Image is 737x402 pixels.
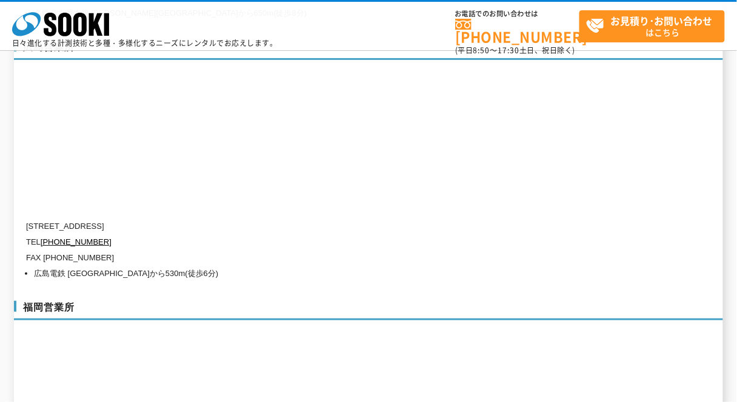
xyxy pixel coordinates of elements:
span: 17:30 [498,45,519,56]
span: (平日 ～ 土日、祝日除く) [455,45,575,56]
h3: 福岡営業所 [14,301,723,320]
a: [PHONE_NUMBER] [455,19,579,44]
p: TEL [26,234,608,250]
span: お電話でのお問い合わせは [455,10,579,18]
strong: お見積り･お問い合わせ [611,13,713,28]
a: [PHONE_NUMBER] [41,237,112,246]
p: [STREET_ADDRESS] [26,219,608,234]
p: 日々進化する計測技術と多種・多様化するニーズにレンタルでお応えします。 [12,39,278,47]
span: はこちら [586,11,724,41]
p: FAX [PHONE_NUMBER] [26,250,608,266]
span: 8:50 [473,45,490,56]
a: お見積り･お問い合わせはこちら [579,10,725,42]
li: 広島電鉄 [GEOGRAPHIC_DATA]から530m(徒歩6分) [34,266,608,282]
